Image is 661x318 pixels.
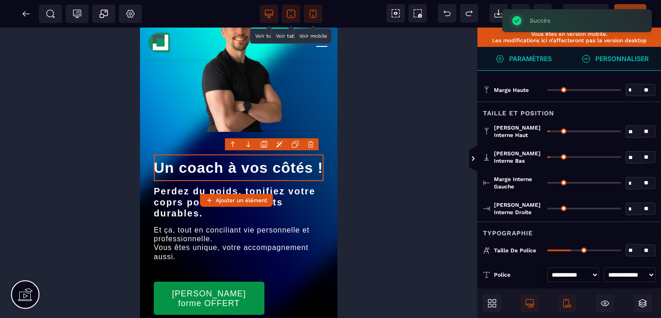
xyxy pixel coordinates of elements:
[477,145,487,173] span: Afficher les vues
[483,294,501,312] span: Ouvrir les blocs
[494,150,543,165] span: [PERSON_NAME] interne bas
[387,4,405,23] span: Voir les composants
[494,270,543,279] div: Police
[477,221,661,238] div: Typographie
[477,102,661,119] div: Taille et position
[14,254,124,287] button: [PERSON_NAME] forme OFFERT
[66,5,89,23] span: Code de suivi
[17,5,35,23] span: Retour
[521,294,539,312] span: Afficher le desktop
[126,9,135,18] span: Réglages Body
[304,5,322,23] span: Voir mobile
[489,4,508,23] span: Importer
[200,194,273,207] button: Ajouter un élément
[14,153,184,196] h2: Perdez du poids, tonifiez votre coprs pour des résultats durables.
[14,196,184,236] text: Et ça, tout en conciliant vie personnelle et professionnelle. Vous êtes unique, votre accompagnem...
[92,5,115,23] span: Créer une alerte modale
[99,9,108,18] span: Popup
[482,37,656,44] p: Les modifications ici n’affecteront pas la version desktop
[509,55,552,62] strong: Paramètres
[633,294,652,312] span: Ouvrir les calques
[494,247,536,254] span: Taille de police
[477,47,569,71] span: Ouvrir le gestionnaire de styles
[494,201,543,216] span: [PERSON_NAME] interne droite
[569,47,661,71] span: Ouvrir le gestionnaire de styles
[39,5,62,23] span: Métadata SEO
[8,4,31,27] img: deb938928f5e33317c41bd396624582d.svg
[563,4,609,23] span: Aperçu
[494,176,543,190] span: Marge interne gauche
[260,5,278,23] span: Voir bureau
[482,31,656,37] p: Vous êtes en version mobile.
[511,4,530,23] span: Nettoyage
[614,4,646,23] span: Enregistrer le contenu
[119,5,142,23] span: Favicon
[14,127,184,153] h1: Un coach à vos côtés !
[409,4,427,23] span: Capture d'écran
[438,4,456,23] span: Défaire
[533,4,552,23] span: Enregistrer
[494,124,543,139] span: [PERSON_NAME] interne haut
[73,9,82,18] span: Tracking
[596,294,614,312] span: Masquer le bloc
[282,5,300,23] span: Voir tablette
[46,9,55,18] span: SEO
[460,4,478,23] span: Rétablir
[558,294,577,312] span: Afficher le mobile
[216,197,267,204] strong: Ajouter un élément
[494,86,529,94] span: Marge haute
[595,55,649,62] strong: Personnaliser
